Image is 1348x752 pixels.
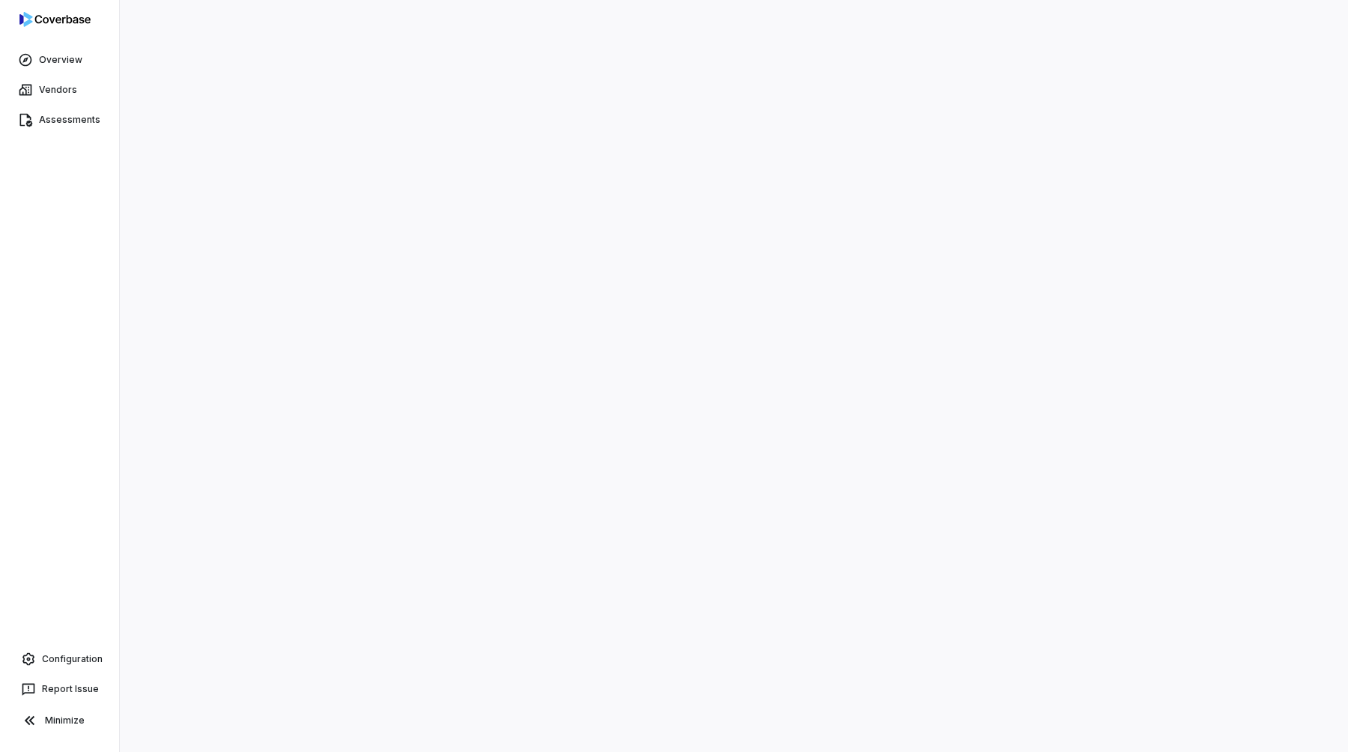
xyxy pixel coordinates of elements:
[42,653,103,665] span: Configuration
[6,706,113,736] button: Minimize
[39,54,82,66] span: Overview
[19,12,91,27] img: logo-D7KZi-bG.svg
[3,76,116,103] a: Vendors
[45,715,85,727] span: Minimize
[42,683,99,695] span: Report Issue
[3,106,116,133] a: Assessments
[6,676,113,703] button: Report Issue
[39,84,77,96] span: Vendors
[6,646,113,673] a: Configuration
[3,46,116,73] a: Overview
[39,114,100,126] span: Assessments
